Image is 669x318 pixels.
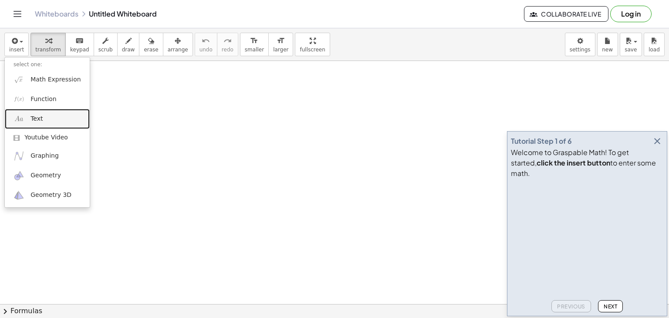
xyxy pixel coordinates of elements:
[9,47,24,53] span: insert
[223,36,232,46] i: redo
[144,47,158,53] span: erase
[531,10,601,18] span: Collaborate Live
[30,33,66,56] button: transform
[168,47,188,53] span: arrange
[30,115,43,123] span: Text
[277,36,285,46] i: format_size
[30,152,59,160] span: Graphing
[537,158,610,167] b: click the insert button
[598,300,623,312] button: Next
[30,191,71,200] span: Geometry 3D
[195,33,217,56] button: undoundo
[14,170,24,181] img: ggb-geometry.svg
[5,166,90,186] a: Geometry
[649,47,660,53] span: load
[10,7,24,21] button: Toggle navigation
[524,6,608,22] button: Collaborate Live
[75,36,84,46] i: keyboard
[30,95,57,104] span: Function
[139,33,163,56] button: erase
[5,186,90,205] a: Geometry 3D
[610,6,652,22] button: Log in
[273,47,288,53] span: larger
[35,47,61,53] span: transform
[222,47,233,53] span: redo
[570,47,591,53] span: settings
[5,60,90,70] li: select one:
[620,33,642,56] button: save
[5,146,90,166] a: Graphing
[199,47,213,53] span: undo
[602,47,613,53] span: new
[117,33,140,56] button: draw
[604,303,617,310] span: Next
[217,33,238,56] button: redoredo
[98,47,113,53] span: scrub
[14,74,24,85] img: sqrt_x.png
[625,47,637,53] span: save
[4,33,29,56] button: insert
[14,190,24,201] img: ggb-3d.svg
[511,136,572,146] div: Tutorial Step 1 of 6
[295,33,330,56] button: fullscreen
[644,33,665,56] button: load
[65,33,94,56] button: keyboardkeypad
[14,113,24,124] img: Aa.png
[240,33,269,56] button: format_sizesmaller
[202,36,210,46] i: undo
[5,109,90,129] a: Text
[94,33,118,56] button: scrub
[30,171,61,180] span: Geometry
[70,47,89,53] span: keypad
[511,147,663,179] div: Welcome to Graspable Math! To get started, to enter some math.
[597,33,618,56] button: new
[300,47,325,53] span: fullscreen
[14,94,24,105] img: f_x.png
[35,10,78,18] a: Whiteboards
[250,36,258,46] i: format_size
[5,70,90,89] a: Math Expression
[24,133,68,142] span: Youtube Video
[5,89,90,109] a: Function
[268,33,293,56] button: format_sizelarger
[565,33,595,56] button: settings
[14,150,24,161] img: ggb-graphing.svg
[5,129,90,146] a: Youtube Video
[122,47,135,53] span: draw
[245,47,264,53] span: smaller
[163,33,193,56] button: arrange
[30,75,81,84] span: Math Expression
